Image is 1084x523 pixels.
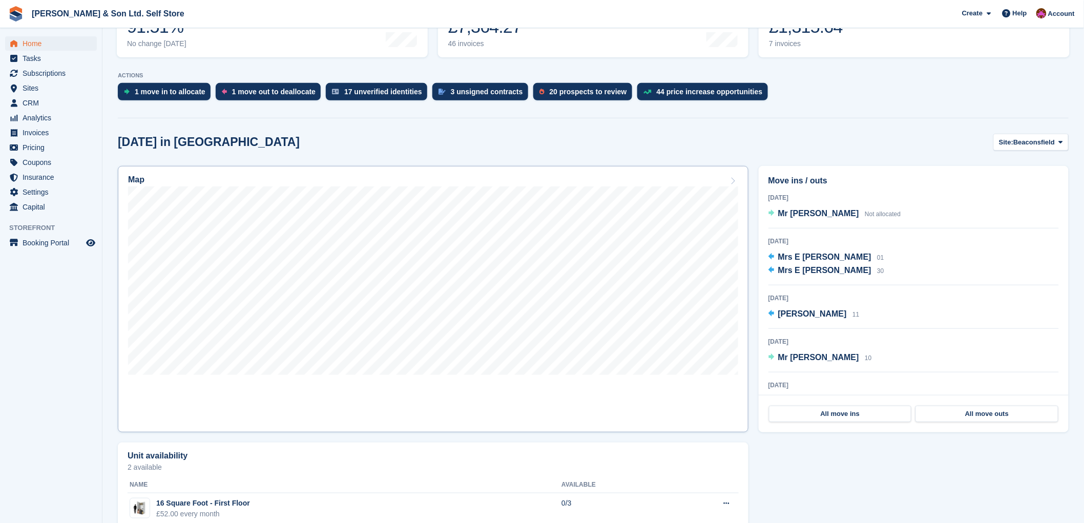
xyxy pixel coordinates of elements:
[23,96,84,110] span: CRM
[432,83,533,106] a: 3 unsigned contracts
[128,477,561,493] th: Name
[5,155,97,170] a: menu
[5,185,97,199] a: menu
[778,209,859,218] span: Mr [PERSON_NAME]
[550,88,627,96] div: 20 prospects to review
[23,125,84,140] span: Invoices
[85,237,97,249] a: Preview store
[5,170,97,184] a: menu
[768,175,1059,187] h2: Move ins / outs
[962,8,983,18] span: Create
[768,381,1059,390] div: [DATE]
[768,193,1059,202] div: [DATE]
[769,39,843,48] div: 7 invoices
[993,134,1069,151] button: Site: Beaconsfield
[778,353,859,362] span: Mr [PERSON_NAME]
[222,89,227,95] img: move_outs_to_deallocate_icon-f764333ba52eb49d3ac5e1228854f67142a1ed5810a6f6cc68b1a99e826820c5.svg
[232,88,316,96] div: 1 move out to deallocate
[23,155,84,170] span: Coupons
[5,36,97,51] a: menu
[637,83,773,106] a: 44 price increase opportunities
[130,501,150,516] img: 15-sqft-unit%20(1).jpg
[768,207,901,221] a: Mr [PERSON_NAME] Not allocated
[768,264,884,278] a: Mrs E [PERSON_NAME] 30
[5,51,97,66] a: menu
[5,96,97,110] a: menu
[852,311,859,318] span: 11
[865,211,901,218] span: Not allocated
[768,237,1059,246] div: [DATE]
[326,83,432,106] a: 17 unverified identities
[877,267,884,275] span: 30
[23,140,84,155] span: Pricing
[768,308,860,321] a: [PERSON_NAME] 11
[23,170,84,184] span: Insurance
[5,66,97,80] a: menu
[23,236,84,250] span: Booking Portal
[156,509,250,519] div: £52.00 every month
[778,253,871,261] span: Mrs E [PERSON_NAME]
[448,39,525,48] div: 46 invoices
[533,83,637,106] a: 20 prospects to review
[865,354,871,362] span: 10
[128,451,187,461] h2: Unit availability
[23,81,84,95] span: Sites
[1013,137,1055,148] span: Beaconsfield
[23,200,84,214] span: Capital
[23,185,84,199] span: Settings
[1036,8,1047,18] img: Kate Standish
[778,309,847,318] span: [PERSON_NAME]
[23,66,84,80] span: Subscriptions
[451,88,523,96] div: 3 unsigned contracts
[127,39,186,48] div: No change [DATE]
[999,137,1013,148] span: Site:
[344,88,422,96] div: 17 unverified identities
[23,51,84,66] span: Tasks
[124,89,130,95] img: move_ins_to_allocate_icon-fdf77a2bb77ea45bf5b3d319d69a93e2d87916cf1d5bf7949dd705db3b84f3ca.svg
[768,337,1059,346] div: [DATE]
[539,89,545,95] img: prospect-51fa495bee0391a8d652442698ab0144808aea92771e9ea1ae160a38d050c398.svg
[128,175,144,184] h2: Map
[5,125,97,140] a: menu
[118,166,748,432] a: Map
[8,6,24,22] img: stora-icon-8386f47178a22dfd0bd8f6a31ec36ba5ce8667c1dd55bd0f319d3a0aa187defe.svg
[135,88,205,96] div: 1 move in to allocate
[128,464,739,471] p: 2 available
[778,266,871,275] span: Mrs E [PERSON_NAME]
[1013,8,1027,18] span: Help
[118,72,1069,79] p: ACTIONS
[9,223,102,233] span: Storefront
[23,36,84,51] span: Home
[216,83,326,106] a: 1 move out to deallocate
[915,406,1058,422] a: All move outs
[5,236,97,250] a: menu
[156,498,250,509] div: 16 Square Foot - First Floor
[332,89,339,95] img: verify_identity-adf6edd0f0f0b5bbfe63781bf79b02c33cf7c696d77639b501bdc392416b5a36.svg
[5,200,97,214] a: menu
[23,111,84,125] span: Analytics
[768,351,872,365] a: Mr [PERSON_NAME] 10
[657,88,763,96] div: 44 price increase opportunities
[28,5,189,22] a: [PERSON_NAME] & Son Ltd. Self Store
[1048,9,1075,19] span: Account
[118,83,216,106] a: 1 move in to allocate
[769,406,912,422] a: All move ins
[877,254,884,261] span: 01
[5,111,97,125] a: menu
[643,90,652,94] img: price_increase_opportunities-93ffe204e8149a01c8c9dc8f82e8f89637d9d84a8eef4429ea346261dce0b2c0.svg
[5,81,97,95] a: menu
[561,477,670,493] th: Available
[768,251,884,264] a: Mrs E [PERSON_NAME] 01
[768,294,1059,303] div: [DATE]
[5,140,97,155] a: menu
[118,135,300,149] h2: [DATE] in [GEOGRAPHIC_DATA]
[439,89,446,95] img: contract_signature_icon-13c848040528278c33f63329250d36e43548de30e8caae1d1a13099fd9432cc5.svg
